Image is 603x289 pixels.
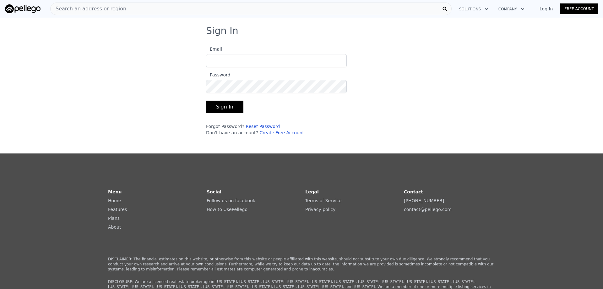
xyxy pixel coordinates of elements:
a: Free Account [560,3,598,14]
span: Password [206,72,230,77]
strong: Menu [108,189,122,194]
img: Pellego [5,4,41,13]
a: Create Free Account [259,130,304,135]
span: Email [206,47,222,52]
a: Home [108,198,121,203]
a: Log In [532,6,560,12]
a: Follow us on facebook [207,198,255,203]
strong: Contact [404,189,423,194]
button: Sign In [206,101,243,113]
a: About [108,225,121,230]
strong: Legal [305,189,319,194]
a: Privacy policy [305,207,335,212]
a: Terms of Service [305,198,341,203]
a: contact@pellego.com [404,207,452,212]
input: Password [206,80,347,93]
input: Email [206,54,347,67]
a: Plans [108,216,120,221]
div: Forgot Password? Don't have an account? [206,123,347,136]
strong: Social [207,189,221,194]
p: DISCLAIMER: The financial estimates on this website, or otherwise from this website or people aff... [108,257,495,272]
span: Search an address or region [51,5,126,13]
a: [PHONE_NUMBER] [404,198,444,203]
a: Reset Password [246,124,280,129]
h3: Sign In [206,25,397,36]
a: How to UsePellego [207,207,247,212]
a: Features [108,207,127,212]
button: Company [493,3,530,15]
button: Solutions [454,3,493,15]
